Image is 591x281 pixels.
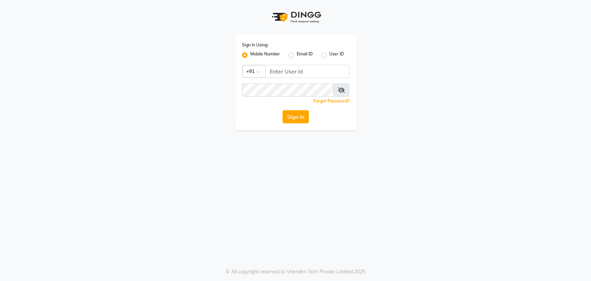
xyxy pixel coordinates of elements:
[329,51,344,59] label: User ID
[297,51,313,59] label: Email ID
[250,51,280,59] label: Mobile Number
[313,98,349,104] a: Forgot Password?
[268,7,323,27] img: logo1.svg
[242,42,268,48] label: Sign In Using:
[242,84,334,97] input: Username
[265,65,349,78] input: Username
[283,110,309,123] button: Sign In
